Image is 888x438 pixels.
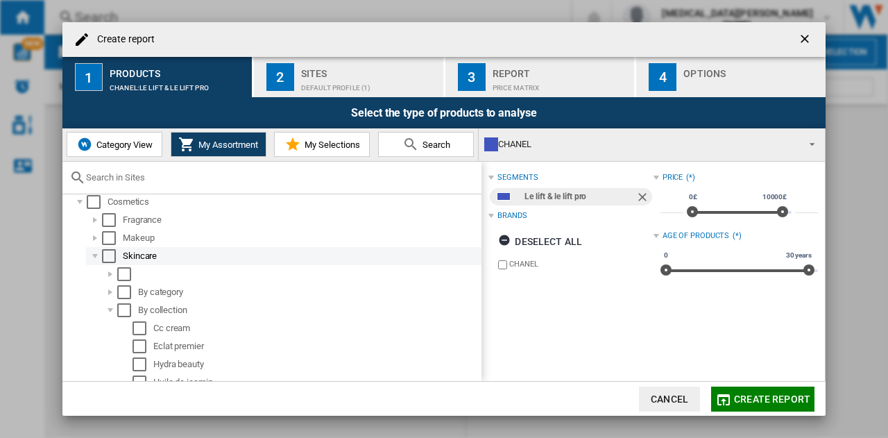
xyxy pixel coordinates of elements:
span: 10000£ [760,192,789,203]
md-checkbox: Select [133,321,153,335]
ng-md-icon: Remove [635,190,652,207]
div: Report [493,62,629,77]
md-checkbox: Select [133,376,153,389]
div: Eclat premier [153,339,479,353]
input: Search in Sites [86,172,475,183]
img: wiser-icon-blue.png [76,136,93,153]
md-checkbox: Select [133,357,153,371]
div: Huile de jasmin [153,376,479,389]
div: Fragrance [123,213,479,227]
button: My Selections [274,132,370,157]
span: Search [419,140,450,150]
button: 4 Options [636,57,826,97]
button: Category View [67,132,162,157]
button: getI18NText('BUTTONS.CLOSE_DIALOG') [792,26,820,53]
div: Default profile (1) [301,77,438,92]
span: My Assortment [195,140,258,150]
button: Deselect all [494,229,586,254]
div: CHANEL [484,135,797,154]
div: Cc cream [153,321,479,335]
div: 1 [75,63,103,91]
div: Skincare [123,249,479,263]
md-checkbox: Select [102,231,123,245]
span: My Selections [301,140,360,150]
button: 2 Sites Default profile (1) [254,57,445,97]
span: 0 [662,250,670,261]
div: Sites [301,62,438,77]
div: Price [663,172,683,183]
button: Create report [711,387,814,412]
h4: Create report [90,33,155,47]
input: brand.name [498,260,507,269]
div: CHANEL:Le lift & le lift pro [110,77,246,92]
div: By category [138,285,479,299]
div: 4 [649,63,676,91]
button: 3 Report Price Matrix [445,57,636,97]
div: 2 [266,63,294,91]
div: Deselect all [498,229,582,254]
div: Brands [497,210,527,221]
span: 30 years [784,250,814,261]
div: Price Matrix [493,77,629,92]
div: Age of products [663,230,730,242]
span: Category View [93,140,153,150]
button: Cancel [639,387,700,412]
md-checkbox: Select [133,339,153,353]
div: Hydra beauty [153,357,479,371]
div: segments [497,172,538,183]
div: Options [683,62,820,77]
md-checkbox: Select [117,303,138,317]
div: Products [110,62,246,77]
md-checkbox: Select [102,249,123,263]
button: My Assortment [171,132,266,157]
label: CHANEL [509,259,653,269]
md-checkbox: Select [102,213,123,227]
button: 1 Products CHANEL:Le lift & le lift pro [62,57,253,97]
div: Makeup [123,231,479,245]
ng-md-icon: getI18NText('BUTTONS.CLOSE_DIALOG') [798,32,814,49]
button: Search [378,132,474,157]
md-checkbox: Select [117,285,138,299]
span: Create report [734,394,810,405]
div: By collection [138,303,479,317]
span: 0£ [687,192,699,203]
div: 3 [458,63,486,91]
md-checkbox: Select [117,267,138,281]
div: Cosmetics [108,195,479,209]
div: Select the type of products to analyse [62,97,826,128]
md-checkbox: Select [87,195,108,209]
div: Le lift & le lift pro [524,188,635,205]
